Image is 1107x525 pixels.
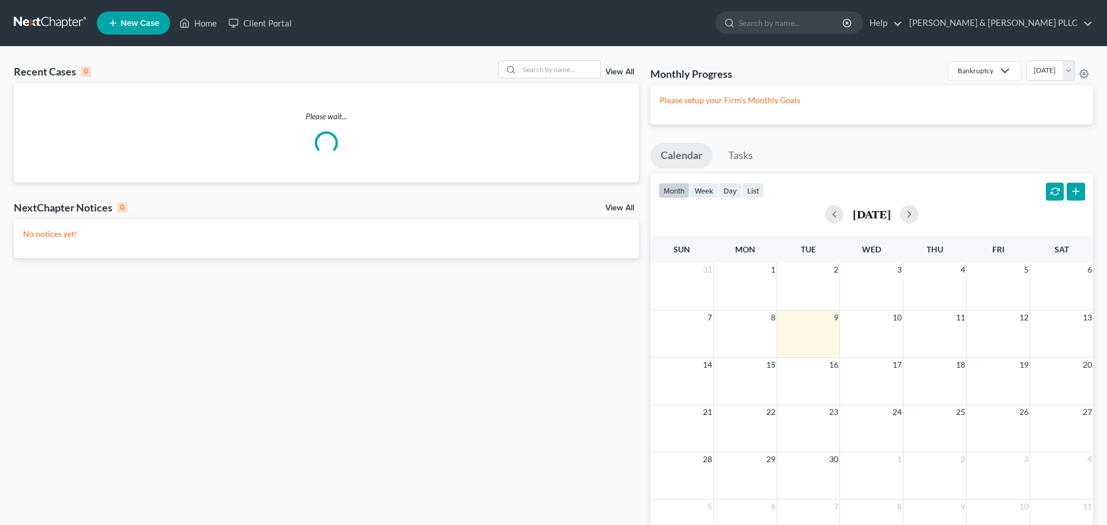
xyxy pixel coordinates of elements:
[702,405,713,419] span: 21
[770,263,777,277] span: 1
[828,358,839,372] span: 16
[605,204,634,212] a: View All
[833,500,839,513] span: 7
[718,183,742,198] button: day
[765,405,777,419] span: 22
[1086,263,1093,277] span: 6
[862,244,881,254] span: Wed
[828,405,839,419] span: 23
[519,61,600,78] input: Search by name...
[959,500,966,513] span: 9
[992,244,1004,254] span: Fri
[14,65,91,78] div: Recent Cases
[121,19,159,28] span: New Case
[81,66,91,77] div: 0
[891,311,903,324] span: 10
[702,263,713,277] span: 31
[955,311,966,324] span: 11
[1023,452,1030,466] span: 3
[1082,405,1093,419] span: 27
[1082,358,1093,372] span: 20
[117,202,127,213] div: 0
[770,311,777,324] span: 8
[605,68,634,76] a: View All
[673,244,690,254] span: Sun
[660,95,1084,106] p: Please setup your Firm's Monthly Goals
[896,452,903,466] span: 1
[765,452,777,466] span: 29
[927,244,943,254] span: Thu
[650,67,732,81] h3: Monthly Progress
[650,143,713,168] a: Calendar
[1082,500,1093,513] span: 11
[955,405,966,419] span: 25
[1018,405,1030,419] span: 26
[1023,263,1030,277] span: 5
[891,358,903,372] span: 17
[735,244,755,254] span: Mon
[958,66,993,75] div: Bankruptcy
[658,183,690,198] button: month
[955,358,966,372] span: 18
[891,405,903,419] span: 24
[1018,500,1030,513] span: 10
[853,208,891,220] h2: [DATE]
[14,201,127,214] div: NextChapter Notices
[223,13,298,33] a: Client Portal
[833,263,839,277] span: 2
[864,13,902,33] a: Help
[174,13,223,33] a: Home
[896,500,903,513] span: 8
[1086,452,1093,466] span: 4
[903,13,1093,33] a: [PERSON_NAME] & [PERSON_NAME] PLLC
[770,500,777,513] span: 6
[706,500,713,513] span: 5
[765,358,777,372] span: 15
[896,263,903,277] span: 3
[801,244,816,254] span: Tue
[706,311,713,324] span: 7
[718,143,763,168] a: Tasks
[1082,311,1093,324] span: 13
[23,228,630,240] p: No notices yet!
[14,111,639,122] p: Please wait...
[702,358,713,372] span: 14
[959,263,966,277] span: 4
[828,452,839,466] span: 30
[833,311,839,324] span: 9
[742,183,764,198] button: list
[739,12,844,33] input: Search by name...
[1018,358,1030,372] span: 19
[1055,244,1069,254] span: Sat
[1018,311,1030,324] span: 12
[959,452,966,466] span: 2
[690,183,718,198] button: week
[702,452,713,466] span: 28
